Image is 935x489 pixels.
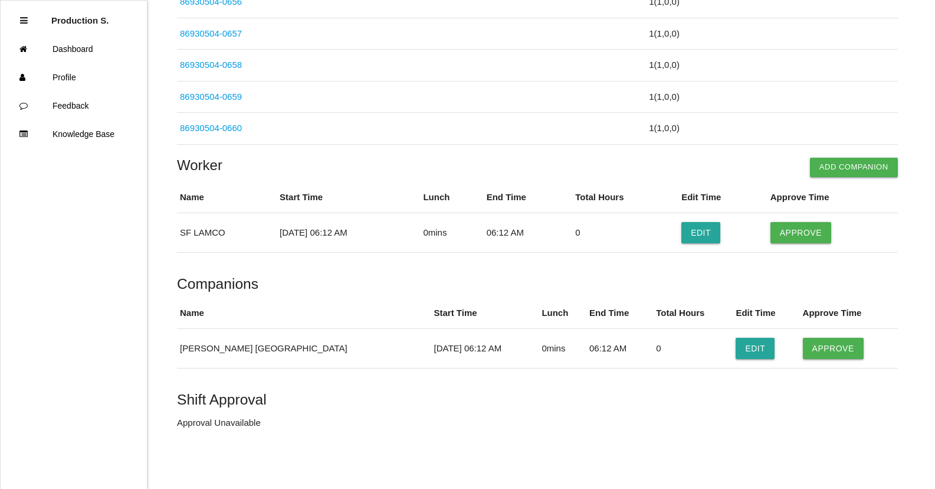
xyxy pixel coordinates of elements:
[646,81,897,113] td: 1 ( 1 , 0 , 0 )
[484,182,573,213] th: End Time
[653,298,733,329] th: Total Hours
[277,213,420,253] td: [DATE] 06:12 AM
[767,182,898,213] th: Approve Time
[646,113,897,145] td: 1 ( 1 , 0 , 0 )
[653,329,733,369] td: 0
[180,28,242,38] a: 86930504-0657
[539,329,586,369] td: 0 mins
[177,298,431,329] th: Name
[177,276,898,292] h5: Companions
[180,92,242,102] a: 86930504-0659
[431,329,539,369] td: [DATE] 06:12 AM
[51,6,109,25] p: Production Shifts
[1,35,147,63] a: Dashboard
[572,182,678,213] th: Total Hours
[678,182,767,213] th: Edit Time
[810,158,898,177] button: Add Companion
[177,158,898,173] h4: Worker
[277,182,420,213] th: Start Time
[177,392,898,407] h5: Shift Approval
[733,298,799,329] th: Edit Time
[681,222,720,243] button: Edit
[586,298,653,329] th: End Time
[586,329,653,369] td: 06:12 AM
[177,329,431,369] td: [PERSON_NAME] [GEOGRAPHIC_DATA]
[646,18,897,50] td: 1 ( 1 , 0 , 0 )
[180,123,242,133] a: 86930504-0660
[800,298,898,329] th: Approve Time
[420,213,483,253] td: 0 mins
[177,182,277,213] th: Name
[1,63,147,92] a: Profile
[20,6,28,35] div: Close
[177,213,277,253] td: SF LAMCO
[484,213,573,253] td: 06:12 AM
[803,338,864,359] button: Approve
[420,182,483,213] th: Lunch
[1,92,147,120] a: Feedback
[539,298,586,329] th: Lunch
[1,120,147,148] a: Knowledge Base
[180,60,242,70] a: 86930504-0658
[572,213,678,253] td: 0
[736,338,775,359] button: Edit
[646,50,897,81] td: 1 ( 1 , 0 , 0 )
[770,222,831,243] button: Approve
[431,298,539,329] th: Start Time
[177,416,898,430] p: Approval Unavailable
